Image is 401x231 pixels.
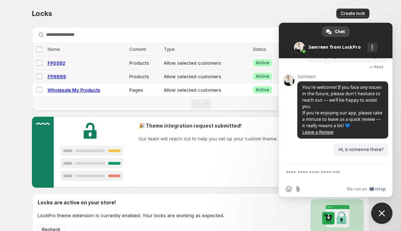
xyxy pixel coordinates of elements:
span: Hi, is someone there? [338,146,383,152]
a: We run onCrisp [347,186,385,192]
a: FP9999 [48,74,66,79]
a: Wholesale My Products [48,87,100,93]
textarea: Compose your message... [286,170,370,176]
span: Create lock [341,11,365,16]
span: Type [164,47,175,52]
span: Locks [32,9,52,18]
td: Allow selected customers [162,56,250,70]
div: Close chat [371,203,392,224]
a: FP0592 [48,60,65,66]
td: Allow selected customers [162,83,250,97]
button: Create lock [336,9,369,18]
div: More channels [368,43,377,52]
td: Pages [127,83,162,97]
div: Chat [322,26,350,37]
span: We run on [347,186,367,192]
span: Active [256,74,269,79]
span: Active [256,87,269,93]
p: Our team will reach out to help you set up your custom theme. Thank you! [139,135,304,142]
span: Chat [335,26,345,37]
h2: 🎉 Theme integration request submitted! [139,122,304,129]
td: Products [127,56,162,70]
td: Allow selected customers [162,70,250,83]
span: Insert an emoji [286,186,292,192]
span: Content [129,47,146,52]
span: Crisp [375,186,385,192]
span: You’re welcome! If you face any issues in the future, please don’t hesitate to reach out — we’ll ... [302,84,382,135]
span: Status [253,47,266,52]
a: Leave a Review [302,129,334,135]
td: Products [127,70,162,83]
span: Read [374,64,383,69]
h2: Locks are active on your store! [38,199,224,206]
nav: Pagination [32,96,369,111]
span: Name [48,47,60,52]
span: Samreen [297,74,388,79]
p: LockPro theme extension is currently enabled. Your locks are working as expected. [38,212,224,219]
span: Send a file [295,186,301,192]
span: Active [256,60,269,66]
img: Customer support [32,117,130,188]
